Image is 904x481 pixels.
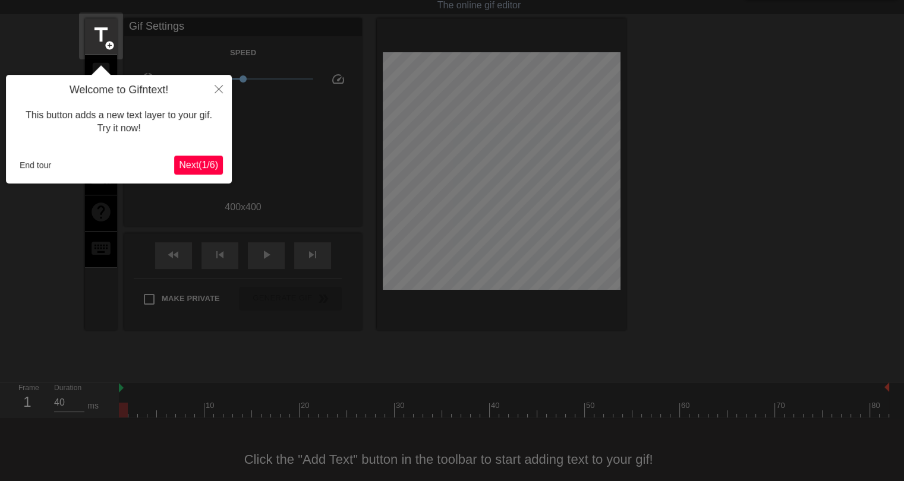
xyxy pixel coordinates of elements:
[15,97,223,147] div: This button adds a new text layer to your gif. Try it now!
[174,156,223,175] button: Next
[206,75,232,102] button: Close
[15,156,56,174] button: End tour
[15,84,223,97] h4: Welcome to Gifntext!
[179,160,218,170] span: Next ( 1 / 6 )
